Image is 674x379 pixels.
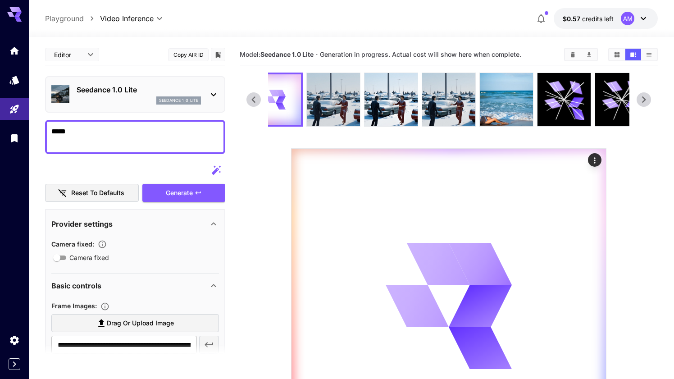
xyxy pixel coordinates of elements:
span: Model: [240,50,314,58]
button: Show media in grid view [609,49,625,60]
p: Seedance 1.0 Lite [77,84,201,95]
nav: breadcrumb [45,13,100,24]
button: Show media in list view [641,49,657,60]
span: Camera fixed : [51,240,94,248]
div: Show media in grid viewShow media in video viewShow media in list view [608,48,658,61]
b: Seedance 1.0 Lite [260,50,314,58]
button: $0.56709AM [554,8,658,29]
span: $0.57 [563,15,582,23]
button: Copy AIR ID [168,48,209,61]
img: JAAAAAASUVORK5CYII= [480,73,533,126]
p: seedance_1_0_lite [159,97,198,104]
button: Clear All [565,49,581,60]
div: $0.56709 [563,14,614,23]
button: Expand sidebar [9,358,20,370]
img: tgNa4AAAAAZJREFUAwA9wj5Tla8SDwAAAABJRU5ErkJggg== [307,73,360,126]
button: Upload frame images. [97,302,113,311]
span: Generation in progress. Actual cost will show here when complete. [320,50,521,58]
p: · [316,49,318,60]
div: Provider settings [51,213,219,235]
div: Playground [9,104,20,115]
div: Home [9,45,20,56]
span: credits left [582,15,614,23]
div: Seedance 1.0 Liteseedance_1_0_lite [51,81,219,108]
span: Video Inference [100,13,154,24]
div: Basic controls [51,275,219,297]
img: WDq8mme4AAAAASUVORK5CYII= [364,73,418,126]
div: Clear AllDownload All [564,48,598,61]
p: Basic controls [51,280,101,291]
button: Download All [581,49,597,60]
p: Provider settings [51,219,113,229]
button: Generate [142,184,225,202]
span: Frame Images : [51,302,97,310]
label: Drag or upload image [51,314,219,333]
span: Editor [54,50,82,59]
span: Camera fixed [69,253,109,262]
span: Generate [166,187,193,199]
img: 3q0n5gAAAAGSURBVAMAZfGKiVuUPv0AAAAASUVORK5CYII= [422,73,475,126]
button: Add to library [214,49,222,60]
div: Library [9,132,20,144]
button: Show media in video view [625,49,641,60]
div: Settings [9,334,20,346]
span: Drag or upload image [107,318,174,329]
div: AM [621,12,634,25]
button: Reset to defaults [45,184,139,202]
div: Actions [588,153,601,167]
a: Playground [45,13,84,24]
div: Models [9,74,20,86]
